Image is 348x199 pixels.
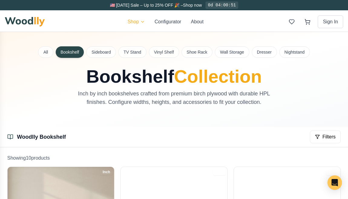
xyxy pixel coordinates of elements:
[38,68,310,86] h1: Bookshelf
[110,3,183,8] span: 🇺🇸 [DATE] Sale – Up to 25% OFF 🎉 –
[155,18,181,25] button: Configurator
[213,169,226,175] div: Inch
[183,3,202,8] a: Shop now
[149,46,179,58] button: Vinyl Shelf
[17,134,66,140] a: Woodlly Bookshelf
[326,169,339,175] div: Inch
[252,46,277,58] button: Dresser
[5,17,45,27] img: Woodlly
[205,2,238,9] div: 0d 04:00:51
[56,46,84,58] button: Bookshelf
[279,46,310,58] button: Nightstand
[310,131,341,143] button: Filters
[322,133,336,141] span: Filters
[215,46,249,58] button: Wall Storage
[127,18,145,25] button: Shop
[100,169,113,175] div: Inch
[72,89,276,106] p: Inch by inch bookshelves crafted from premium birch plywood with durable HPL finishes. Configure ...
[318,15,343,28] button: Sign In
[38,46,53,58] button: All
[182,46,212,58] button: Shoe Rack
[191,18,204,25] button: About
[174,66,262,87] span: Collection
[7,154,341,162] p: Showing 10 product s
[118,46,146,58] button: TV Stand
[86,46,116,58] button: Sideboard
[327,175,342,190] div: Open Intercom Messenger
